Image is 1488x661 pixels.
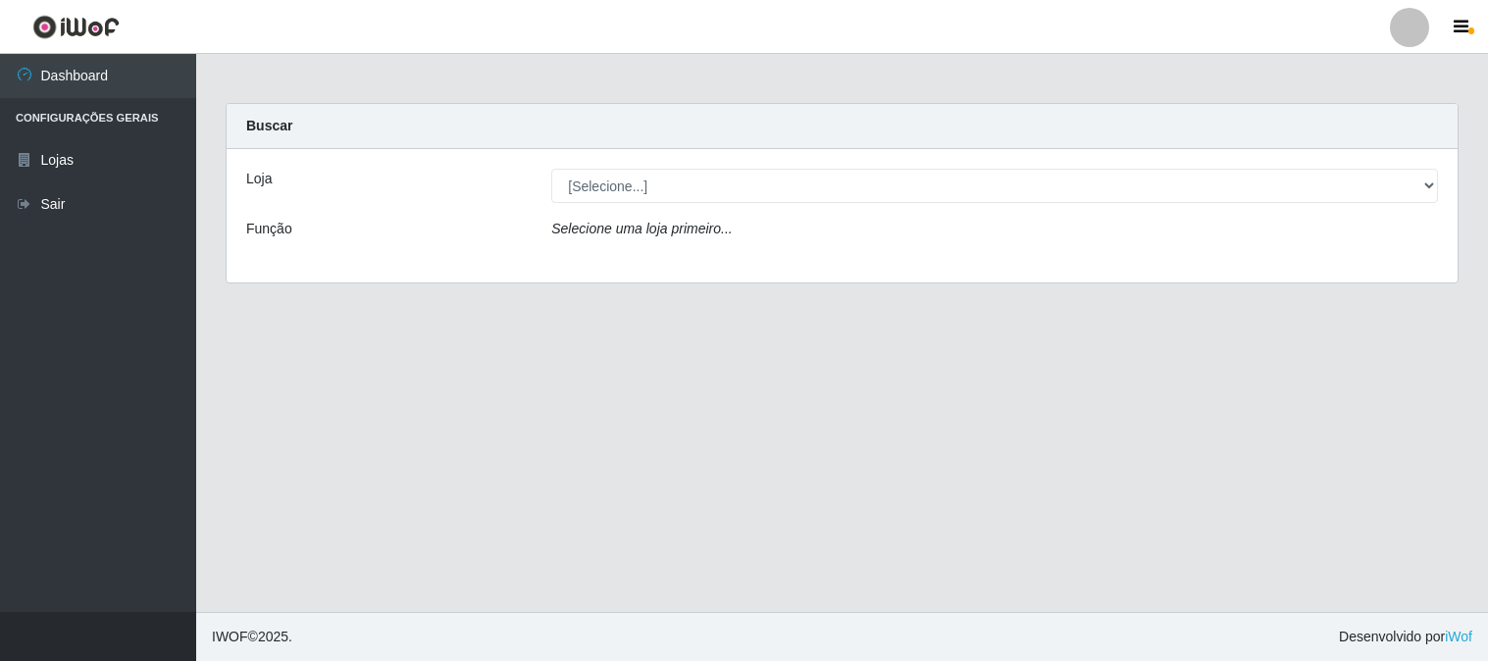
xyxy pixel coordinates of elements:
[246,219,292,239] label: Função
[1445,629,1472,644] a: iWof
[32,15,120,39] img: CoreUI Logo
[1339,627,1472,647] span: Desenvolvido por
[551,221,732,236] i: Selecione uma loja primeiro...
[212,629,248,644] span: IWOF
[212,627,292,647] span: © 2025 .
[246,169,272,189] label: Loja
[246,118,292,133] strong: Buscar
